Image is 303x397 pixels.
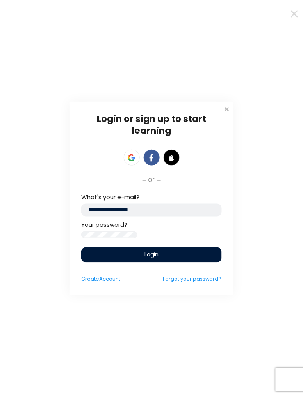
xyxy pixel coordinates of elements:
span: Account [99,275,120,283]
span: Login [144,251,159,259]
span: or [148,175,155,185]
a: Forgot your password? [163,275,222,283]
span: Login or sign up to start learning [97,113,206,137]
a: CreateAccount [81,275,120,283]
